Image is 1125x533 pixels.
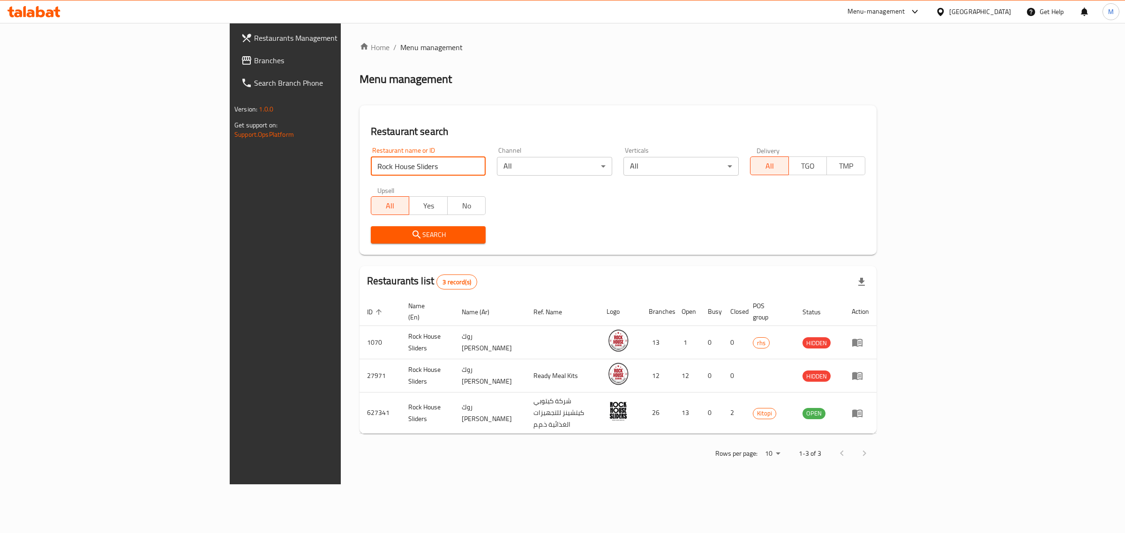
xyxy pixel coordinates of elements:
span: Search Branch Phone [254,77,410,89]
div: Menu-management [847,6,905,17]
td: 12 [641,359,674,392]
div: HIDDEN [802,337,831,348]
button: All [371,196,410,215]
span: POS group [753,300,784,323]
span: All [754,159,785,173]
th: Action [844,297,877,326]
span: TMP [831,159,862,173]
span: Menu management [400,42,463,53]
th: Busy [700,297,723,326]
span: M [1108,7,1114,17]
span: OPEN [802,408,825,419]
div: Rows per page: [761,447,784,461]
div: Export file [850,271,873,293]
td: 13 [674,392,700,434]
button: TMP [826,156,865,175]
a: Support.OpsPlatform [234,128,294,141]
span: Name (Ar) [462,306,502,318]
td: Rock House Sliders [401,392,454,434]
td: Rock House Sliders [401,326,454,359]
button: TGO [788,156,827,175]
th: Closed [723,297,745,326]
span: HIDDEN [802,338,831,348]
td: روك [PERSON_NAME] [454,359,526,392]
td: 0 [700,326,723,359]
span: No [451,199,482,213]
span: Branches [254,55,410,66]
label: Delivery [757,147,780,154]
img: Rock House Sliders [607,400,630,423]
h2: Restaurant search [371,125,865,139]
td: 0 [723,359,745,392]
span: HIDDEN [802,371,831,382]
td: 0 [700,392,723,434]
td: 1 [674,326,700,359]
td: شركة كيتوبي كيتشينز للتجهيزات الغذائية ذ.م.م [526,392,599,434]
div: All [623,157,739,176]
h2: Restaurants list [367,274,477,289]
button: No [447,196,486,215]
a: Branches [233,49,418,72]
table: enhanced table [360,297,877,434]
div: Menu [852,370,869,381]
td: روك [PERSON_NAME] [454,326,526,359]
img: Rock House Sliders [607,329,630,352]
span: Yes [413,199,444,213]
h2: Menu management [360,72,452,87]
td: Ready Meal Kits [526,359,599,392]
th: Logo [599,297,641,326]
span: Version: [234,103,257,115]
span: 1.0.0 [259,103,273,115]
span: rhs [753,338,769,348]
span: Kitopi [753,408,776,419]
img: Rock House Sliders [607,362,630,385]
span: TGO [793,159,824,173]
td: 0 [723,326,745,359]
a: Restaurants Management [233,27,418,49]
td: 13 [641,326,674,359]
a: Search Branch Phone [233,72,418,94]
span: Status [802,306,833,318]
span: Restaurants Management [254,32,410,44]
div: All [497,157,612,176]
td: Rock House Sliders [401,359,454,392]
label: Upsell [377,187,395,193]
span: All [375,199,406,213]
div: [GEOGRAPHIC_DATA] [949,7,1011,17]
input: Search for restaurant name or ID.. [371,157,486,176]
span: Ref. Name [533,306,574,318]
div: Menu [852,337,869,348]
span: Get support on: [234,119,277,131]
nav: breadcrumb [360,42,877,53]
td: 12 [674,359,700,392]
td: روك [PERSON_NAME] [454,392,526,434]
p: 1-3 of 3 [799,448,821,459]
span: ID [367,306,385,318]
button: Yes [409,196,448,215]
span: 3 record(s) [437,278,477,287]
td: 26 [641,392,674,434]
td: 0 [700,359,723,392]
span: Name (En) [408,300,443,323]
th: Open [674,297,700,326]
th: Branches [641,297,674,326]
span: Search [378,229,479,241]
p: Rows per page: [715,448,757,459]
button: Search [371,226,486,244]
button: All [750,156,789,175]
td: 2 [723,392,745,434]
div: Menu [852,407,869,419]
